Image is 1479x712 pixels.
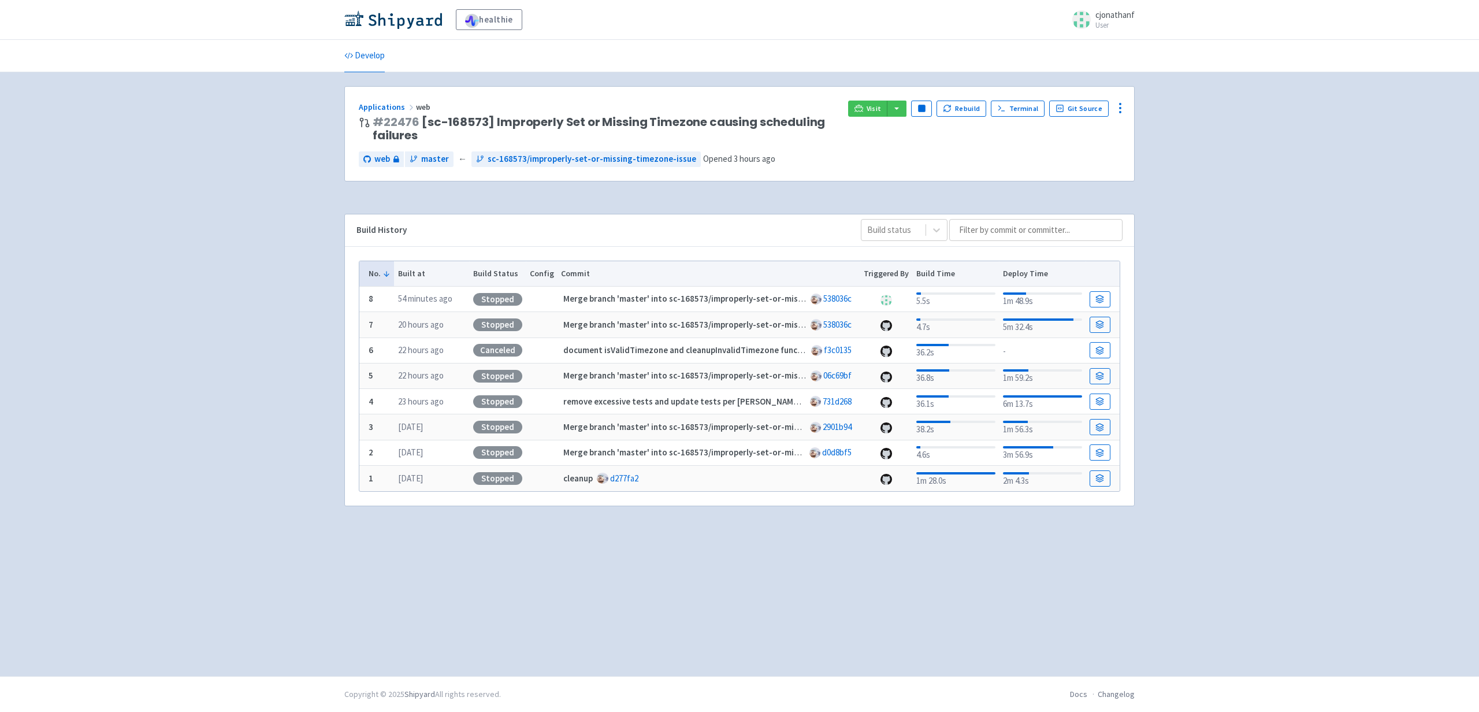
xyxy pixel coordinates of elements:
div: Stopped [473,472,522,485]
th: Built at [394,261,469,287]
div: 1m 56.3s [1003,418,1082,436]
th: Build Status [469,261,526,287]
span: ← [458,153,467,166]
a: Docs [1070,689,1087,699]
a: Terminal [991,101,1045,117]
time: 54 minutes ago [398,293,452,304]
th: Commit [558,261,860,287]
button: No. [369,268,391,280]
th: Triggered By [860,261,913,287]
time: 20 hours ago [398,319,444,330]
a: Develop [344,40,385,72]
div: 2m 4.3s [1003,470,1082,488]
a: d277fa2 [610,473,638,484]
th: Config [526,261,558,287]
span: cjonathanf [1095,9,1135,20]
button: Rebuild [937,101,986,117]
b: 8 [369,293,373,304]
strong: Merge branch 'master' into sc-168573/improperly-set-or-missing-timezone-issue [563,293,878,304]
b: 6 [369,344,373,355]
div: 3m 56.9s [1003,444,1082,462]
strong: Merge branch 'master' into sc-168573/improperly-set-or-missing-timezone-issue [563,319,878,330]
strong: Merge branch 'master' into sc-168573/improperly-set-or-missing-timezone-issue [563,447,878,458]
span: sc-168573/improperly-set-or-missing-timezone-issue [488,153,696,166]
div: 1m 48.9s [1003,290,1082,308]
div: Stopped [473,318,522,331]
a: 538036c [823,319,852,330]
time: 22 hours ago [398,344,444,355]
div: Stopped [473,446,522,459]
strong: remove excessive tests and update tests per [PERSON_NAME] and [PERSON_NAME] [563,396,882,407]
th: Build Time [912,261,999,287]
div: 36.8s [916,367,995,385]
a: Shipyard [404,689,435,699]
a: Build Details [1090,317,1110,333]
span: web [374,153,390,166]
div: Canceled [473,344,522,357]
a: Git Source [1049,101,1109,117]
strong: document isValidTimezone and cleanupInvalidTimezone functions [skip ci] [563,344,849,355]
b: 7 [369,319,373,330]
time: 23 hours ago [398,396,444,407]
time: [DATE] [398,421,423,432]
div: 4.6s [916,444,995,462]
div: 5.5s [916,290,995,308]
a: Build Details [1090,368,1110,384]
small: User [1095,21,1135,29]
div: 1m 28.0s [916,470,995,488]
strong: Merge branch 'master' into sc-168573/improperly-set-or-missing-timezone-issue [563,370,878,381]
a: Changelog [1098,689,1135,699]
a: d0d8bf5 [822,447,852,458]
span: master [421,153,449,166]
a: #22476 [373,114,419,130]
a: f3c0135 [824,344,852,355]
div: Stopped [473,395,522,408]
span: web [416,102,432,112]
a: 538036c [823,293,852,304]
strong: Merge branch 'master' into sc-168573/improperly-set-or-missing-timezone-issue [563,421,878,432]
time: [DATE] [398,447,423,458]
div: Build History [356,224,842,237]
b: 1 [369,473,373,484]
b: 2 [369,447,373,458]
a: Build Details [1090,444,1110,461]
div: Copyright © 2025 All rights reserved. [344,688,501,700]
div: 36.2s [916,342,995,359]
div: 4.7s [916,316,995,334]
strong: cleanup [563,473,593,484]
time: 3 hours ago [734,153,775,164]
a: healthie [456,9,522,30]
a: Build Details [1090,291,1110,307]
a: Build Details [1090,419,1110,435]
div: 36.1s [916,393,995,411]
div: Stopped [473,421,522,433]
a: 2901b94 [823,421,852,432]
div: 1m 59.2s [1003,367,1082,385]
a: Build Details [1090,394,1110,410]
b: 4 [369,396,373,407]
time: 22 hours ago [398,370,444,381]
a: sc-168573/improperly-set-or-missing-timezone-issue [471,151,701,167]
a: cjonathanf User [1065,10,1135,29]
span: Visit [867,104,882,113]
a: Visit [848,101,887,117]
span: [sc-168573] Improperly Set or Missing Timezone causing scheduling failures [373,116,839,142]
img: Shipyard logo [344,10,442,29]
span: Opened [703,153,775,164]
div: 6m 13.7s [1003,393,1082,411]
button: Pause [911,101,932,117]
th: Deploy Time [999,261,1086,287]
b: 5 [369,370,373,381]
div: - [1003,343,1082,358]
div: Stopped [473,293,522,306]
a: Applications [359,102,416,112]
a: 731d268 [823,396,852,407]
b: 3 [369,421,373,432]
a: 06c69bf [823,370,852,381]
a: master [405,151,454,167]
div: 5m 32.4s [1003,316,1082,334]
input: Filter by commit or committer... [949,219,1123,241]
a: Build Details [1090,470,1110,487]
a: Build Details [1090,342,1110,358]
div: 38.2s [916,418,995,436]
